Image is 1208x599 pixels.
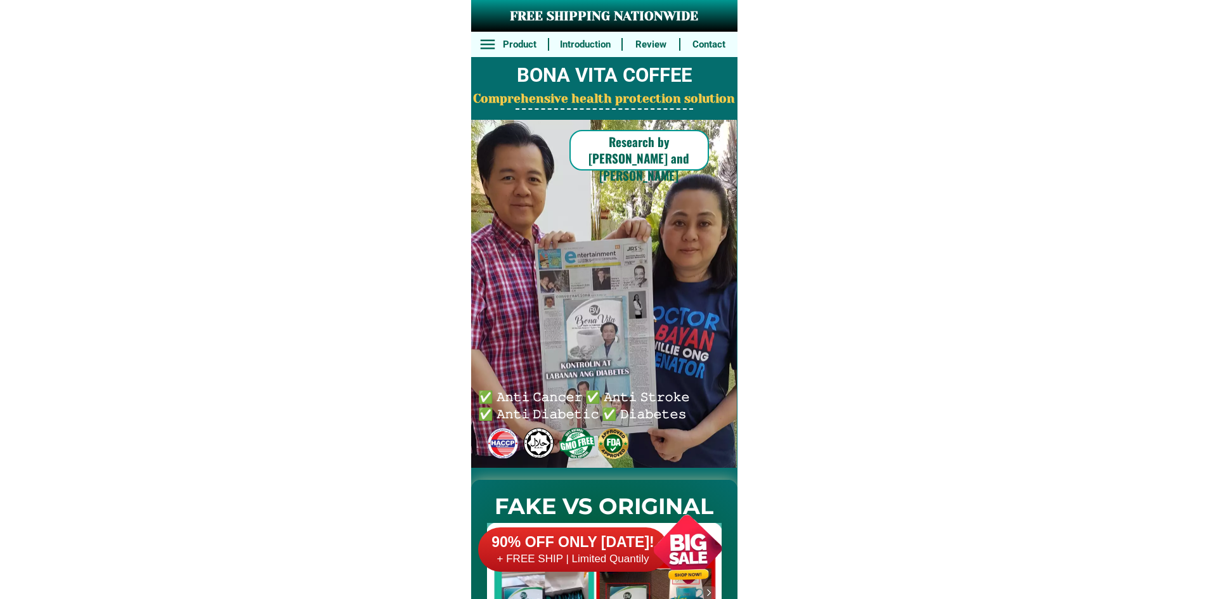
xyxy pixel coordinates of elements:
h3: FREE SHIPPING NATIONWIDE [471,7,737,26]
h2: Comprehensive health protection solution [471,90,737,108]
h6: Introduction [555,37,614,52]
h6: Review [630,37,673,52]
h6: Contact [687,37,731,52]
h2: BONA VITA COFFEE [471,61,737,91]
h6: + FREE SHIP | Limited Quantily [478,552,668,566]
h6: Product [498,37,541,52]
h6: 90% OFF ONLY [DATE]! [478,533,668,552]
h6: ✅ 𝙰𝚗𝚝𝚒 𝙲𝚊𝚗𝚌𝚎𝚛 ✅ 𝙰𝚗𝚝𝚒 𝚂𝚝𝚛𝚘𝚔𝚎 ✅ 𝙰𝚗𝚝𝚒 𝙳𝚒𝚊𝚋𝚎𝚝𝚒𝚌 ✅ 𝙳𝚒𝚊𝚋𝚎𝚝𝚎𝚜 [478,387,695,421]
h6: Research by [PERSON_NAME] and [PERSON_NAME] [569,133,709,184]
h2: FAKE VS ORIGINAL [471,490,737,524]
